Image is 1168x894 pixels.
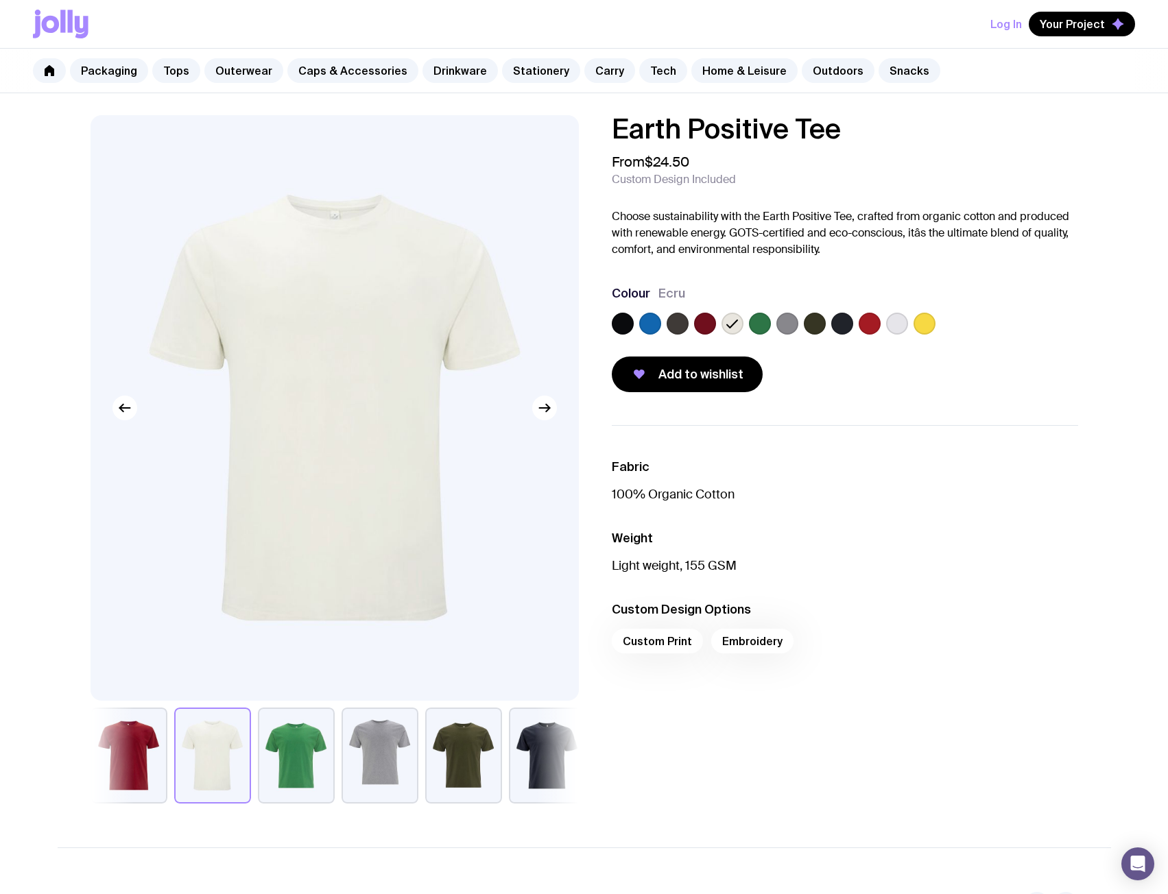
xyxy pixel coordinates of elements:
[70,58,148,83] a: Packaging
[612,486,1078,503] p: 100% Organic Cotton
[287,58,418,83] a: Caps & Accessories
[152,58,200,83] a: Tops
[612,557,1078,574] p: Light weight, 155 GSM
[502,58,580,83] a: Stationery
[612,173,736,186] span: Custom Design Included
[612,530,1078,546] h3: Weight
[612,208,1078,258] p: Choose sustainability with the Earth Positive Tee, crafted from organic cotton and produced with ...
[802,58,874,83] a: Outdoors
[1040,17,1105,31] span: Your Project
[612,154,689,170] span: From
[612,285,650,302] h3: Colour
[584,58,635,83] a: Carry
[612,115,1078,143] h1: Earth Positive Tee
[658,285,685,302] span: Ecru
[612,357,763,392] button: Add to wishlist
[691,58,798,83] a: Home & Leisure
[422,58,498,83] a: Drinkware
[1029,12,1135,36] button: Your Project
[204,58,283,83] a: Outerwear
[612,601,1078,618] h3: Custom Design Options
[990,12,1022,36] button: Log In
[879,58,940,83] a: Snacks
[645,153,689,171] span: $24.50
[658,366,743,383] span: Add to wishlist
[639,58,687,83] a: Tech
[612,459,1078,475] h3: Fabric
[1121,847,1154,880] div: Open Intercom Messenger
